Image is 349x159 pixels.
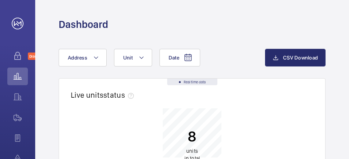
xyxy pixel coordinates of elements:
button: CSV Download [265,49,326,66]
span: units [186,148,198,154]
button: Date [159,49,200,66]
p: 8 [184,127,200,145]
button: Unit [114,49,152,66]
h1: Dashboard [59,18,108,31]
button: Address [59,49,107,66]
span: Unit [123,55,133,61]
div: Real time data [167,79,217,85]
h2: Live units [71,90,137,100]
span: CSV Download [283,55,318,61]
span: Discover [28,53,45,60]
span: Date [169,55,179,61]
span: status [103,90,137,100]
span: Address [68,55,87,61]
